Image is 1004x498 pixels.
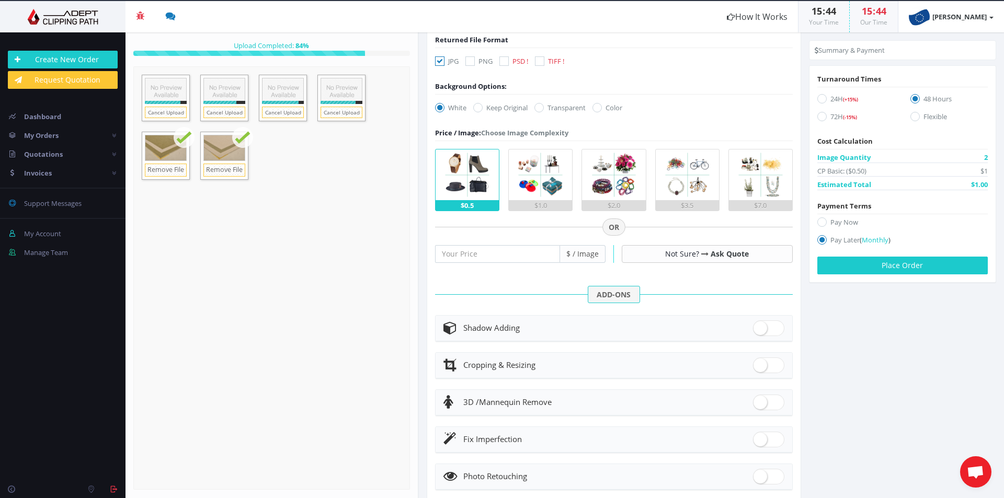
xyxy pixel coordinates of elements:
a: Ask Quote [711,249,749,259]
img: Adept Graphics [8,9,118,25]
span: Manage Team [24,248,68,257]
div: $3.5 [656,200,719,211]
label: Pay Now [817,217,988,231]
li: Summary & Payment [815,45,885,55]
label: White [435,102,466,113]
span: 44 [826,5,836,17]
span: Photo Retouching [463,471,527,481]
span: Monthly [862,235,888,245]
label: Keep Original [473,102,528,113]
a: [PERSON_NAME] [898,1,1004,32]
span: : [822,5,826,17]
a: Cancel Upload [203,107,245,118]
span: Returned File Format [435,35,508,44]
span: OR [602,218,625,236]
span: Cost Calculation [817,136,873,146]
span: $1 [980,166,988,176]
label: PNG [465,56,493,66]
label: Pay Later [817,235,988,249]
strong: % [294,41,309,50]
a: Request Quotation [8,71,118,89]
span: Price / Image: [435,128,481,137]
span: 15 [812,5,822,17]
img: 3.png [589,149,640,200]
small: Our Time [860,18,887,27]
img: 5.png [735,149,786,200]
span: 3D / [463,397,479,407]
span: Turnaround Times [817,74,881,84]
span: PSD ! [512,56,528,66]
span: $ / Image [560,245,606,263]
span: TIFF ! [548,56,564,66]
label: Flexible [910,111,988,125]
span: Payment Terms [817,201,871,211]
span: (+15%) [843,96,858,103]
span: 2 [984,152,988,163]
img: 4.png [662,149,713,200]
span: Dashboard [24,112,61,121]
label: 72H [817,111,895,125]
a: Open de chat [960,456,991,488]
input: Your Price [435,245,560,263]
label: 48 Hours [910,94,988,108]
span: Not Sure? [665,249,699,259]
div: Choose Image Complexity [435,128,568,138]
img: 1.png [442,149,493,200]
span: Fix Imperfection [463,434,522,444]
span: My Account [24,229,61,238]
label: Transparent [534,102,586,113]
a: How It Works [716,1,798,32]
span: Support Messages [24,199,82,208]
a: Cancel Upload [145,107,187,118]
div: Upload Completed: [133,40,410,51]
span: 15 [862,5,872,17]
div: $0.5 [436,200,499,211]
label: Color [592,102,622,113]
small: Your Time [809,18,839,27]
span: (-15%) [843,114,857,121]
span: Image Quantity [817,152,871,163]
div: $1.0 [509,200,572,211]
span: 84 [295,41,303,50]
img: timthumb.php [909,6,930,27]
span: Cropping & Resizing [463,360,535,370]
a: Remove File [203,164,245,177]
span: 44 [876,5,886,17]
span: Quotations [24,149,63,159]
span: CP Basic: ($0.50) [817,166,866,176]
a: Remove File [145,164,187,177]
a: (+15%) [843,94,858,103]
span: Estimated Total [817,179,871,190]
a: Cancel Upload [321,107,362,118]
label: JPG [435,56,459,66]
a: (Monthly) [860,235,891,245]
span: Shadow Adding [463,322,520,333]
div: $7.0 [729,200,792,211]
span: ADD-ONS [588,286,640,304]
a: Create New Order [8,51,118,68]
strong: [PERSON_NAME] [932,12,987,21]
a: (-15%) [843,112,857,121]
span: Invoices [24,168,52,178]
span: : [872,5,876,17]
button: Place Order [817,257,988,274]
label: 24H [817,94,895,108]
div: Background Options: [435,81,507,91]
a: Cancel Upload [262,107,304,118]
div: $2.0 [582,200,645,211]
span: My Orders [24,131,59,140]
span: $1.00 [971,179,988,190]
span: Mannequin Remove [463,397,552,407]
img: 2.png [515,149,566,200]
